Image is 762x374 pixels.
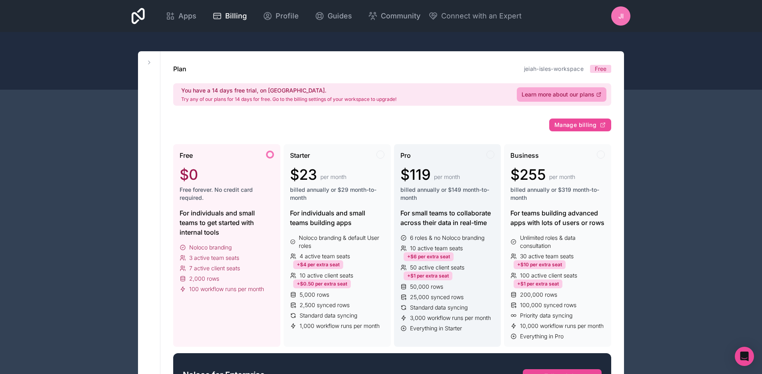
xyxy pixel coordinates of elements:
[510,167,546,183] span: $255
[400,167,431,183] span: $119
[410,234,484,242] span: 6 roles & no Noloco branding
[510,208,605,227] div: For teams building advanced apps with lots of users or rows
[549,119,611,131] button: Manage billing
[520,312,572,320] span: Priority data syncing
[524,65,584,72] a: jeiah-isles-workspace
[180,208,274,237] div: For individuals and small teams to get started with internal tools
[159,7,203,25] a: Apps
[256,7,305,25] a: Profile
[320,173,346,181] span: per month
[514,260,566,269] div: +$10 per extra seat
[180,186,274,202] span: Free forever. No credit card required.
[428,10,522,22] button: Connect with an Expert
[362,7,427,25] a: Community
[404,271,452,280] div: +$1 per extra seat
[189,285,264,293] span: 100 workflow runs per month
[400,208,495,227] div: For small teams to collaborate across their data in real-time
[522,90,594,99] span: Learn more about our plans
[735,347,754,366] div: Open Intercom Messenger
[410,314,491,322] span: 3,000 workflow runs per month
[225,10,247,22] span: Billing
[404,252,454,261] div: +$6 per extra seat
[189,264,240,272] span: 7 active client seats
[520,234,605,250] span: Unlimited roles & data consultation
[520,271,577,279] span: 100 active client seats
[554,121,596,129] span: Manage billing
[618,11,624,21] span: JI
[180,151,193,160] span: Free
[410,304,468,312] span: Standard data syncing
[300,252,350,260] span: 4 active team seats
[290,151,310,160] span: Starter
[510,151,539,160] span: Business
[189,254,239,262] span: 3 active team seats
[520,322,604,330] span: 10,000 workflow runs per month
[290,208,384,227] div: For individuals and small teams building apps
[595,65,606,73] span: Free
[181,86,396,95] h2: You have a 14 days free trial, on [GEOGRAPHIC_DATA].
[520,301,576,309] span: 100,000 synced rows
[549,173,575,181] span: per month
[434,173,460,181] span: per month
[181,96,396,103] p: Try any of our plans for 14 days for free. Go to the billing settings of your workspace to upgrade!
[410,244,463,252] span: 10 active team seats
[276,10,299,22] span: Profile
[178,10,196,22] span: Apps
[180,167,198,183] span: $0
[299,234,384,250] span: Noloco branding & default User roles
[328,10,352,22] span: Guides
[293,279,351,288] div: +$0.50 per extra seat
[293,260,343,269] div: +$4 per extra seat
[308,7,358,25] a: Guides
[520,252,574,260] span: 30 active team seats
[173,64,186,74] h1: Plan
[400,186,495,202] span: billed annually or $149 month-to-month
[510,186,605,202] span: billed annually or $319 month-to-month
[189,275,219,283] span: 2,000 rows
[517,87,606,102] a: Learn more about our plans
[520,332,564,340] span: Everything in Pro
[290,186,384,202] span: billed annually or $29 month-to-month
[300,271,353,279] span: 10 active client seats
[206,7,253,25] a: Billing
[381,10,420,22] span: Community
[300,312,357,320] span: Standard data syncing
[514,279,562,288] div: +$1 per extra seat
[189,243,232,251] span: Noloco branding
[400,151,411,160] span: Pro
[410,293,464,301] span: 25,000 synced rows
[300,322,380,330] span: 1,000 workflow runs per month
[410,283,443,291] span: 50,000 rows
[441,10,522,22] span: Connect with an Expert
[520,291,557,299] span: 200,000 rows
[410,263,464,271] span: 50 active client seats
[300,291,329,299] span: 5,000 rows
[290,167,317,183] span: $23
[300,301,350,309] span: 2,500 synced rows
[410,324,462,332] span: Everything in Starter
